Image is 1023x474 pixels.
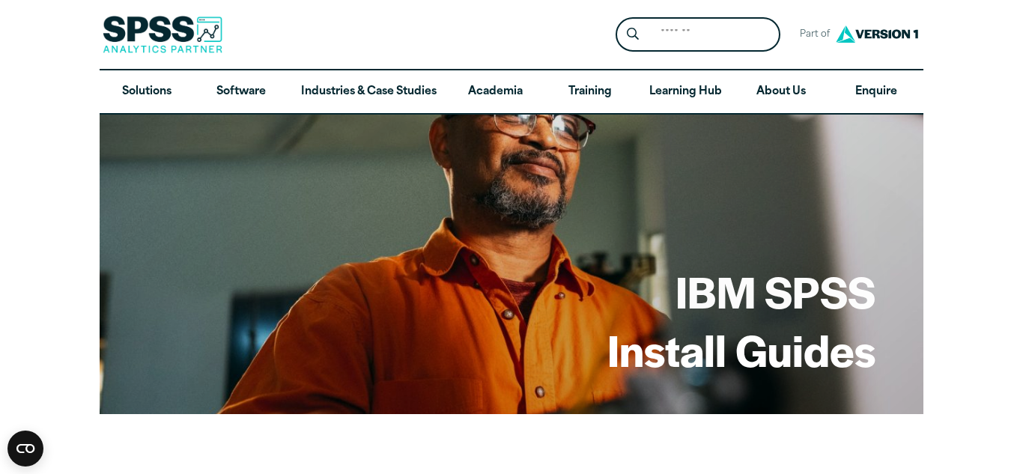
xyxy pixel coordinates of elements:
[607,262,875,378] h1: IBM SPSS Install Guides
[619,21,647,49] button: Search magnifying glass icon
[734,70,828,114] a: About Us
[792,24,832,46] span: Part of
[543,70,637,114] a: Training
[100,70,923,114] nav: Desktop version of site main menu
[194,70,288,114] a: Software
[627,28,639,40] svg: Search magnifying glass icon
[829,70,923,114] a: Enquire
[832,20,922,48] img: Version1 Logo
[103,16,222,53] img: SPSS Analytics Partner
[100,70,194,114] a: Solutions
[289,70,449,114] a: Industries & Case Studies
[637,70,734,114] a: Learning Hub
[7,431,43,467] button: Open CMP widget
[449,70,543,114] a: Academia
[616,17,780,52] form: Site Header Search Form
